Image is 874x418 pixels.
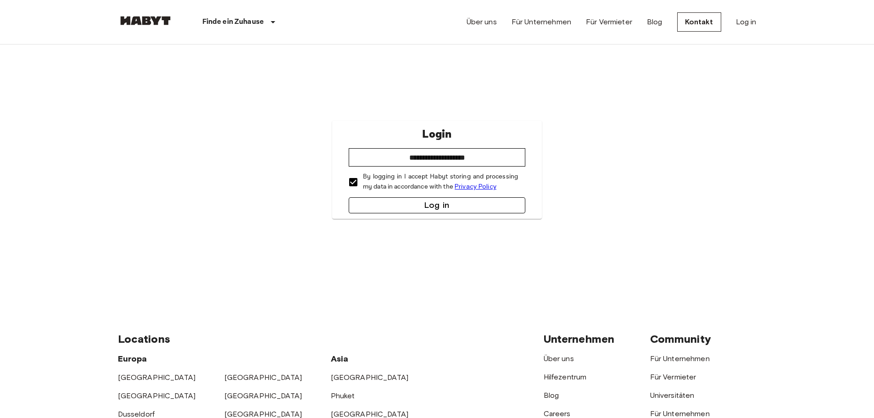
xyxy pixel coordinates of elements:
button: Log in [349,197,525,213]
a: [GEOGRAPHIC_DATA] [118,373,196,382]
a: Über uns [544,354,574,363]
a: Careers [544,409,571,418]
a: Blog [544,391,559,400]
a: [GEOGRAPHIC_DATA] [224,391,302,400]
a: Für Vermieter [650,373,696,381]
a: [GEOGRAPHIC_DATA] [331,373,409,382]
a: Über uns [467,17,497,28]
span: Europa [118,354,147,364]
span: Unternehmen [544,332,615,346]
a: Für Unternehmen [650,354,710,363]
p: Finde ein Zuhause [202,17,264,28]
a: Kontakt [677,12,721,32]
a: Für Vermieter [586,17,632,28]
a: Privacy Policy [455,183,496,190]
p: By logging in I accept Habyt storing and processing my data in accordance with the [363,172,518,192]
a: Blog [647,17,662,28]
span: Asia [331,354,349,364]
span: Locations [118,332,170,346]
span: Community [650,332,711,346]
a: [GEOGRAPHIC_DATA] [118,391,196,400]
a: [GEOGRAPHIC_DATA] [224,373,302,382]
a: Phuket [331,391,355,400]
p: Login [422,126,451,143]
a: Für Unternehmen [512,17,571,28]
a: Log in [736,17,757,28]
img: Habyt [118,16,173,25]
a: Hilfezentrum [544,373,587,381]
a: Universitäten [650,391,695,400]
a: Für Unternehmen [650,409,710,418]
